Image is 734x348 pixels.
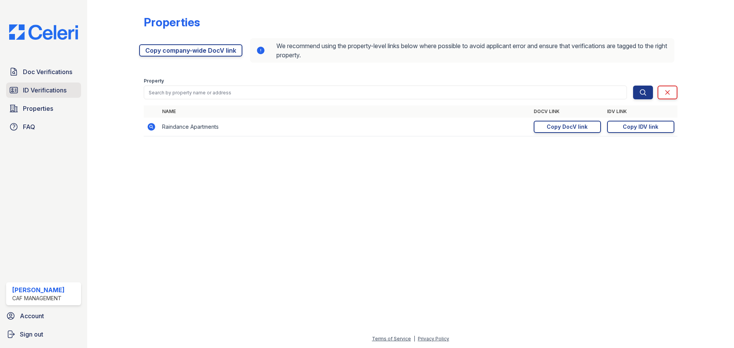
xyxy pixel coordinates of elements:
a: Copy IDV link [607,121,674,133]
span: Doc Verifications [23,67,72,76]
span: Account [20,311,44,320]
span: Properties [23,104,53,113]
a: Terms of Service [372,336,411,342]
a: FAQ [6,119,81,134]
div: We recommend using the property-level links below where possible to avoid applicant error and ens... [250,38,674,63]
img: CE_Logo_Blue-a8612792a0a2168367f1c8372b55b34899dd931a85d93a1a3d3e32e68fde9ad4.png [3,24,84,40]
div: Copy DocV link [547,123,588,131]
td: Raindance Apartments [159,118,531,136]
span: Sign out [20,330,43,339]
a: Sign out [3,327,84,342]
a: Copy company-wide DocV link [139,44,242,57]
label: Property [144,78,164,84]
div: [PERSON_NAME] [12,285,65,295]
a: Account [3,308,84,324]
a: Properties [6,101,81,116]
span: ID Verifications [23,86,67,95]
th: DocV Link [531,105,604,118]
th: IDV Link [604,105,677,118]
a: Privacy Policy [418,336,449,342]
div: | [414,336,415,342]
th: Name [159,105,531,118]
div: Properties [144,15,200,29]
input: Search by property name or address [144,86,627,99]
a: Copy DocV link [534,121,601,133]
a: ID Verifications [6,83,81,98]
div: CAF Management [12,295,65,302]
span: FAQ [23,122,35,131]
a: Doc Verifications [6,64,81,79]
div: Copy IDV link [623,123,658,131]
